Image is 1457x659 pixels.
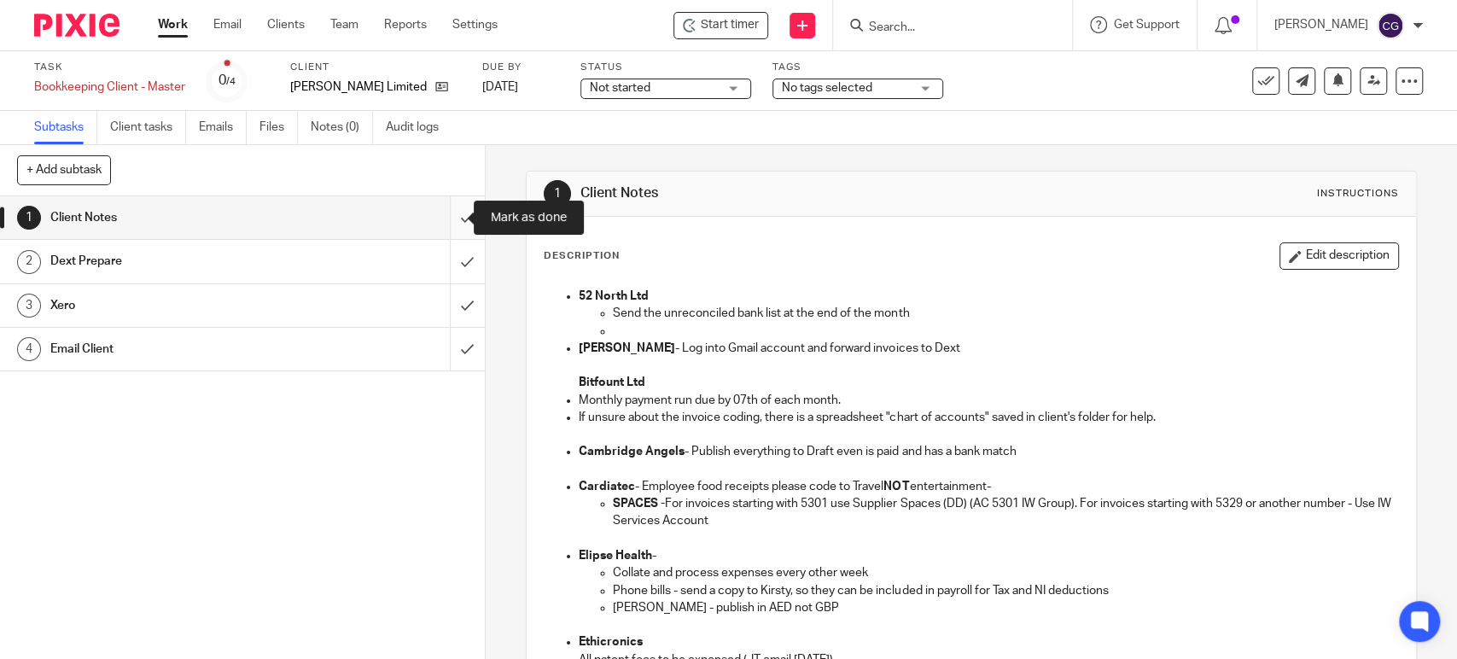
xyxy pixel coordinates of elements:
[580,184,1008,202] h1: Client Notes
[613,599,1397,616] p: [PERSON_NAME] - publish in AED not GBP
[579,376,645,388] strong: Bitfount Ltd
[579,340,1397,357] p: - Log into Gmail account and forward invoices to Dext
[213,16,242,33] a: Email
[17,206,41,230] div: 1
[579,547,1397,564] p: -
[613,305,1397,322] p: Send the unreconciled bank list at the end of the month
[290,79,427,96] p: [PERSON_NAME] Limited
[386,111,452,144] a: Audit logs
[110,111,186,144] a: Client tasks
[50,293,306,318] h1: Xero
[613,582,1397,599] p: Phone bills - send a copy to Kirsty, so they can be included in payroll for Tax and NI deductions
[330,16,358,33] a: Team
[34,79,185,96] div: Bookkeeping Client - Master
[17,250,41,274] div: 2
[579,443,1397,460] p: - Publish everything to Draft even is paid and has a bank match
[311,111,373,144] a: Notes (0)
[34,111,97,144] a: Subtasks
[290,61,461,74] label: Client
[613,495,1397,530] p: For invoices starting with 5301 use Supplier Spaces (DD) (AC 5301 IW Group). For invoices startin...
[613,564,1397,581] p: Collate and process expenses every other week
[17,294,41,318] div: 3
[482,81,518,93] span: [DATE]
[34,61,185,74] label: Task
[782,82,872,94] span: No tags selected
[579,409,1397,426] p: If unsure about the invoice coding, there is a spreadsheet "chart of accounts" saved in client's ...
[158,16,188,33] a: Work
[579,290,649,302] strong: 52 North Ltd
[580,61,751,74] label: Status
[590,82,650,94] span: Not started
[267,16,305,33] a: Clients
[1377,12,1404,39] img: svg%3E
[1279,242,1399,270] button: Edit description
[579,342,675,354] strong: [PERSON_NAME]
[544,180,571,207] div: 1
[50,336,306,362] h1: Email Client
[673,12,768,39] div: Paul Mitchell Limited - Bookkeeping Client - Master
[579,550,652,562] strong: Elipse Health
[579,392,1397,409] p: Monthly payment run due by 07th of each month.
[772,61,943,74] label: Tags
[579,636,643,648] strong: Ethicronics
[17,155,111,184] button: + Add subtask
[579,446,685,458] strong: Cambridge Angels
[867,20,1021,36] input: Search
[199,111,247,144] a: Emails
[579,478,1397,495] p: - Employee food receipts please code to Travel entertainment-
[1317,187,1399,201] div: Instructions
[452,16,498,33] a: Settings
[259,111,298,144] a: Files
[613,498,665,510] strong: SPACES -
[50,248,306,274] h1: Dext Prepare
[1274,16,1368,33] p: [PERSON_NAME]
[384,16,427,33] a: Reports
[1114,19,1180,31] span: Get Support
[219,71,236,90] div: 0
[50,205,306,230] h1: Client Notes
[226,77,236,86] small: /4
[34,14,119,37] img: Pixie
[883,481,909,493] strong: NOT
[482,61,559,74] label: Due by
[17,337,41,361] div: 4
[701,16,759,34] span: Start timer
[579,481,635,493] strong: Cardiatec
[544,249,620,263] p: Description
